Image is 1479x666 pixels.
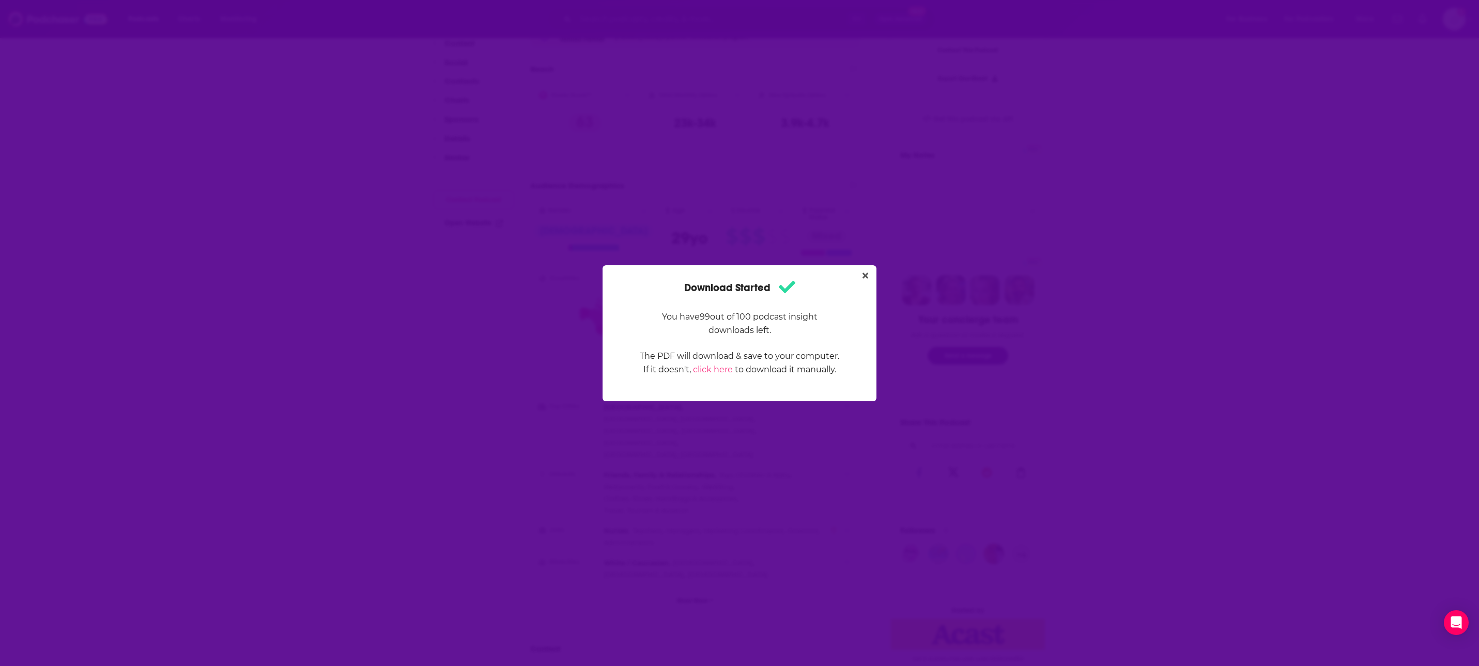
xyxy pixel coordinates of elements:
[693,365,733,374] a: click here
[684,278,795,298] h1: Download Started
[639,350,840,376] p: The PDF will download & save to your computer. If it doesn't, to download it manually.
[1444,610,1469,635] div: Open Intercom Messenger
[639,310,840,337] p: You have 99 out of 100 podcast insight downloads left.
[858,269,872,282] button: Close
